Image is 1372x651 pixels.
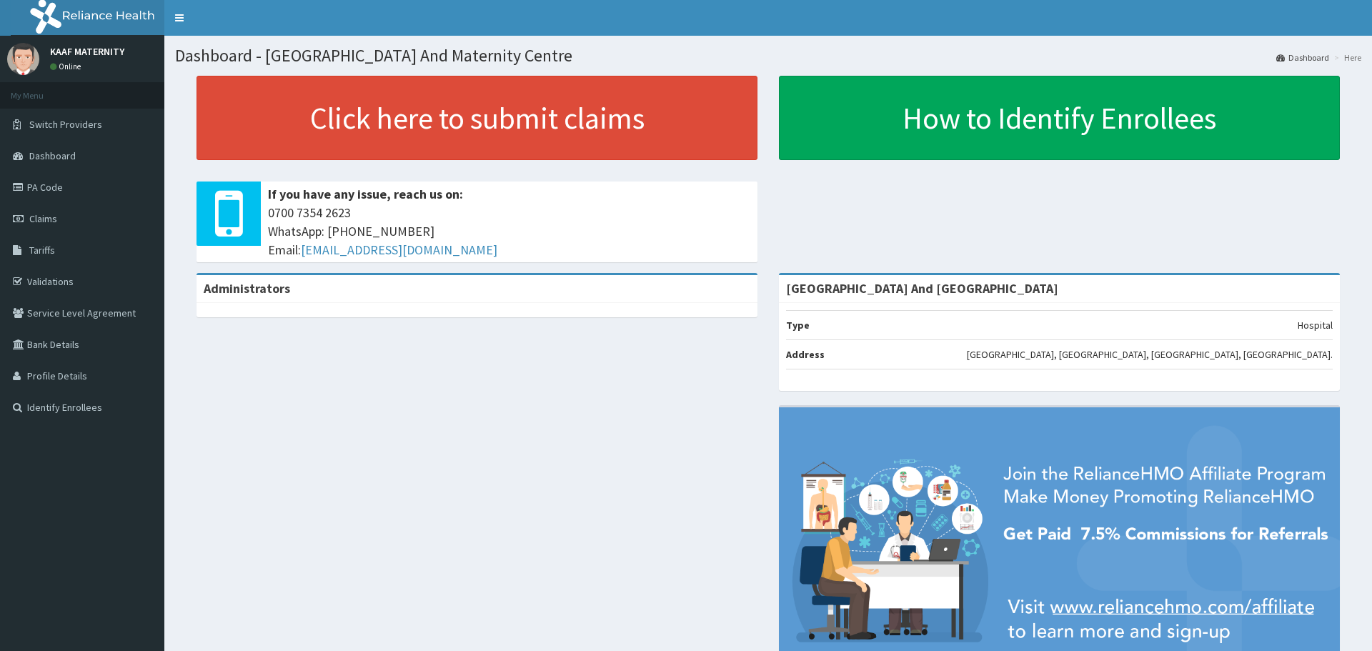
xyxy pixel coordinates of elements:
b: Type [786,319,810,332]
h1: Dashboard - [GEOGRAPHIC_DATA] And Maternity Centre [175,46,1361,65]
b: If you have any issue, reach us on: [268,186,463,202]
b: Administrators [204,280,290,297]
strong: [GEOGRAPHIC_DATA] And [GEOGRAPHIC_DATA] [786,280,1058,297]
a: Click here to submit claims [197,76,757,160]
p: Hospital [1298,318,1333,332]
img: User Image [7,43,39,75]
span: Switch Providers [29,118,102,131]
li: Here [1331,51,1361,64]
a: Dashboard [1276,51,1329,64]
span: 0700 7354 2623 WhatsApp: [PHONE_NUMBER] Email: [268,204,750,259]
span: Claims [29,212,57,225]
p: [GEOGRAPHIC_DATA], [GEOGRAPHIC_DATA], [GEOGRAPHIC_DATA], [GEOGRAPHIC_DATA]. [967,347,1333,362]
a: Online [50,61,84,71]
b: Address [786,348,825,361]
span: Tariffs [29,244,55,257]
a: [EMAIL_ADDRESS][DOMAIN_NAME] [301,242,497,258]
span: Dashboard [29,149,76,162]
a: How to Identify Enrollees [779,76,1340,160]
p: KAAF MATERNITY [50,46,124,56]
